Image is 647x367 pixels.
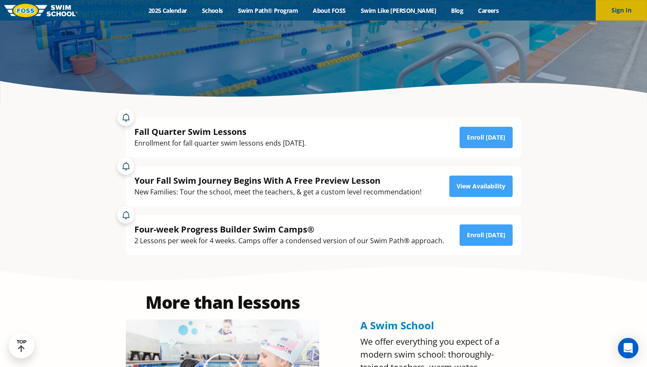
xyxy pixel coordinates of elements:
[134,224,444,235] div: Four-week Progress Builder Swim Camps®
[134,175,421,186] div: Your Fall Swim Journey Begins With A Free Preview Lesson
[306,6,353,15] a: About FOSS
[460,127,513,148] a: Enroll [DATE]
[17,339,27,352] div: TOP
[618,338,638,358] div: Open Intercom Messenger
[444,6,471,15] a: Blog
[353,6,444,15] a: Swim Like [PERSON_NAME]
[134,235,444,247] div: 2 Lessons per week for 4 weeks. Camps offer a condensed version of our Swim Path® approach.
[134,186,421,198] div: New Families: Tour the school, meet the teachers, & get a custom level recommendation!
[134,126,306,137] div: Fall Quarter Swim Lessons
[360,318,434,332] span: A Swim School
[4,4,77,17] img: FOSS Swim School Logo
[194,6,230,15] a: Schools
[449,176,513,197] a: View Availability
[230,6,305,15] a: Swim Path® Program
[126,294,319,311] h2: More than lessons
[460,224,513,246] a: Enroll [DATE]
[141,6,194,15] a: 2025 Calendar
[134,137,306,149] div: Enrollment for fall quarter swim lessons ends [DATE].
[471,6,506,15] a: Careers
